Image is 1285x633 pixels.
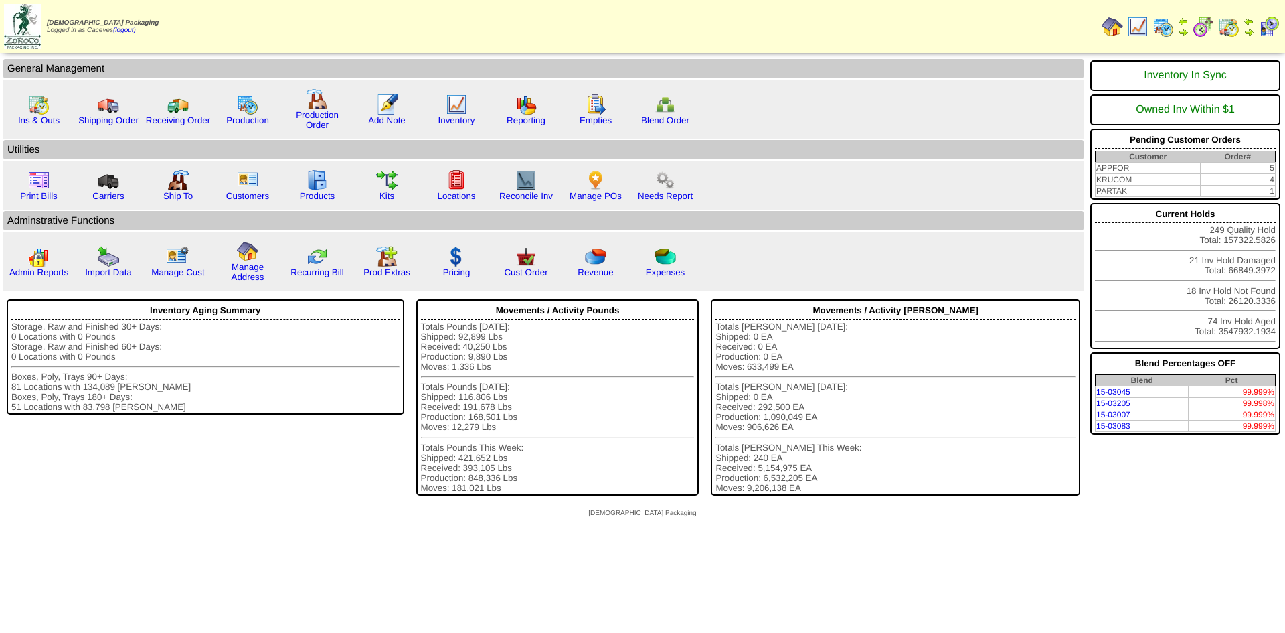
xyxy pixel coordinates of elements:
td: Adminstrative Functions [3,211,1084,230]
img: factory.gif [307,88,328,110]
div: Totals Pounds [DATE]: Shipped: 92,899 Lbs Received: 40,250 Lbs Production: 9,890 Lbs Moves: 1,336... [421,322,695,493]
img: truck3.gif [98,169,119,191]
img: calendarprod.gif [237,94,258,115]
img: cabinet.gif [307,169,328,191]
img: managecust.png [166,246,191,267]
img: calendarprod.gif [1152,16,1174,38]
td: 1 [1200,186,1275,197]
div: Pending Customer Orders [1095,131,1276,149]
td: 99.999% [1188,409,1275,421]
span: [DEMOGRAPHIC_DATA] Packaging [47,19,159,27]
div: Inventory Aging Summary [11,302,400,320]
img: po.png [585,169,606,191]
img: calendarblend.gif [1193,16,1214,38]
a: Expenses [646,267,685,277]
a: Ship To [163,191,193,201]
a: (logout) [113,27,136,34]
a: Print Bills [20,191,58,201]
img: home.gif [1102,16,1123,38]
img: workorder.gif [585,94,606,115]
div: Blend Percentages OFF [1095,355,1276,372]
img: reconcile.gif [307,246,328,267]
a: Recurring Bill [290,267,343,277]
img: locations.gif [446,169,467,191]
a: Cust Order [504,267,547,277]
img: graph.gif [515,94,537,115]
div: Movements / Activity [PERSON_NAME] [715,302,1076,320]
a: Admin Reports [9,267,68,277]
a: Carriers [92,191,124,201]
a: Receiving Order [146,115,210,125]
a: Products [300,191,335,201]
div: Inventory In Sync [1095,63,1276,88]
td: Utilities [3,140,1084,159]
td: APPFOR [1096,163,1201,174]
a: Revenue [578,267,613,277]
a: Reconcile Inv [499,191,553,201]
div: 249 Quality Hold Total: 157322.5826 21 Inv Hold Damaged Total: 66849.3972 18 Inv Hold Not Found T... [1090,203,1280,349]
div: Owned Inv Within $1 [1095,97,1276,123]
div: Storage, Raw and Finished 30+ Days: 0 Locations with 0 Pounds Storage, Raw and Finished 60+ Days:... [11,322,400,412]
img: arrowright.gif [1244,27,1254,38]
img: factory2.gif [167,169,189,191]
a: Production [226,115,269,125]
img: network.png [655,94,676,115]
div: Totals [PERSON_NAME] [DATE]: Shipped: 0 EA Received: 0 EA Production: 0 EA Moves: 633,499 EA Tota... [715,322,1076,493]
div: Current Holds [1095,206,1276,223]
img: arrowleft.gif [1178,16,1189,27]
img: arrowleft.gif [1244,16,1254,27]
a: 15-03007 [1096,410,1130,419]
img: pie_chart2.png [655,246,676,267]
span: [DEMOGRAPHIC_DATA] Packaging [588,510,696,517]
td: 4 [1200,174,1275,186]
img: cust_order.png [515,246,537,267]
img: zoroco-logo-small.webp [4,4,41,49]
img: customers.gif [237,169,258,191]
a: Needs Report [638,191,693,201]
td: 99.998% [1188,398,1275,409]
img: prodextras.gif [376,246,398,267]
img: import.gif [98,246,119,267]
a: Pricing [443,267,470,277]
img: truck.gif [98,94,119,115]
img: calendarinout.gif [28,94,50,115]
a: Reporting [507,115,545,125]
th: Order# [1200,151,1275,163]
a: Kits [379,191,394,201]
a: Manage POs [570,191,622,201]
a: Inventory [438,115,475,125]
img: pie_chart.png [585,246,606,267]
img: truck2.gif [167,94,189,115]
img: line_graph2.gif [515,169,537,191]
img: arrowright.gif [1178,27,1189,38]
img: line_graph.gif [1127,16,1148,38]
td: 99.999% [1188,386,1275,398]
img: calendarcustomer.gif [1258,16,1280,38]
img: workflow.png [655,169,676,191]
a: Shipping Order [78,115,139,125]
a: Manage Address [232,262,264,282]
img: invoice2.gif [28,169,50,191]
a: Prod Extras [363,267,410,277]
img: dollar.gif [446,246,467,267]
img: line_graph.gif [446,94,467,115]
a: Add Note [368,115,406,125]
a: Empties [580,115,612,125]
a: Import Data [85,267,132,277]
img: workflow.gif [376,169,398,191]
a: 15-03045 [1096,387,1130,397]
td: 99.999% [1188,421,1275,432]
img: home.gif [237,240,258,262]
td: KRUCOM [1096,174,1201,186]
a: 15-03083 [1096,421,1130,431]
a: 15-03205 [1096,399,1130,408]
th: Pct [1188,375,1275,386]
td: 5 [1200,163,1275,174]
img: calendarinout.gif [1218,16,1239,38]
a: Locations [437,191,475,201]
div: Movements / Activity Pounds [421,302,695,320]
a: Production Order [296,110,339,130]
img: graph2.png [28,246,50,267]
td: General Management [3,59,1084,78]
img: orders.gif [376,94,398,115]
